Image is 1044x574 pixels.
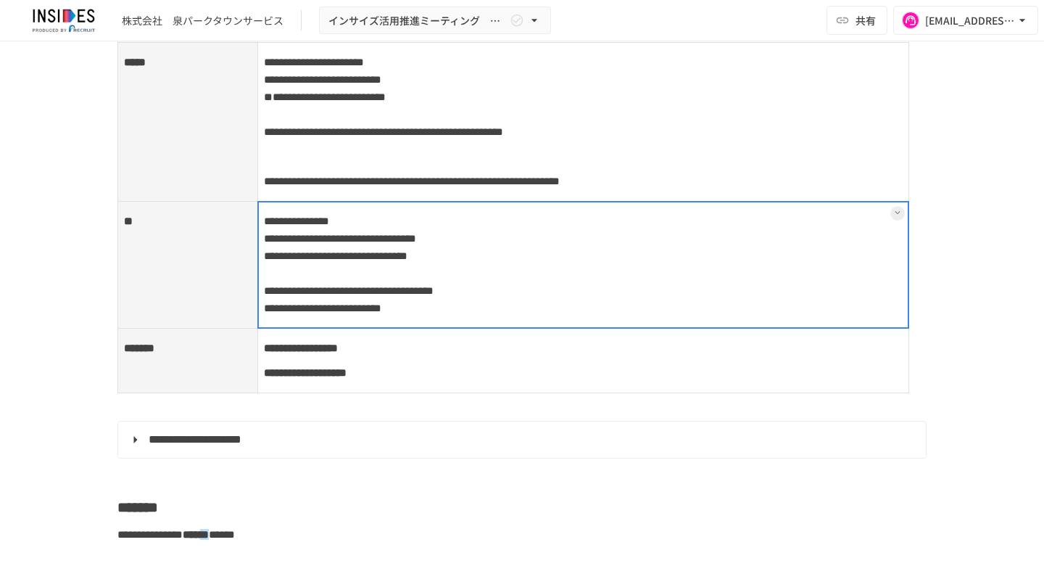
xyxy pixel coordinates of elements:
[855,12,876,28] span: 共有
[893,6,1038,35] button: [EMAIL_ADDRESS][DOMAIN_NAME]
[319,7,551,35] button: インサイズ活用推進ミーティング ～2回目～
[17,9,110,32] img: JmGSPSkPjKwBq77AtHmwC7bJguQHJlCRQfAXtnx4WuV
[122,13,283,28] div: 株式会社 泉パークタウンサービス
[826,6,887,35] button: 共有
[328,12,507,30] span: インサイズ活用推進ミーティング ～2回目～
[925,12,1015,30] div: [EMAIL_ADDRESS][DOMAIN_NAME]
